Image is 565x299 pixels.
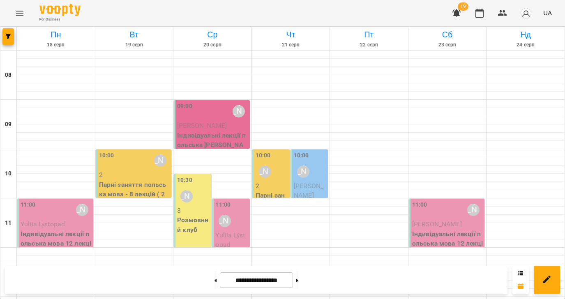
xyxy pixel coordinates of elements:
p: 3 [177,206,210,216]
img: Voopty Logo [39,4,81,16]
p: Розмовний клуб [177,215,210,235]
span: Yuliia Lystopad [21,220,65,228]
h6: 24 серп [488,41,563,49]
button: Menu [10,3,30,23]
label: 10:30 [177,176,192,185]
label: 10:00 [256,151,271,160]
h6: Чт [253,28,329,41]
div: Anna Litkovets [233,105,245,117]
h6: 20 серп [175,41,250,49]
span: 19 [458,2,468,11]
span: [PERSON_NAME] [294,182,323,200]
div: Sofiia Aloshyna [259,166,271,178]
p: 2 [256,181,288,191]
div: Anna Litkovets [467,204,480,216]
h6: Сб [410,28,485,41]
label: 10:00 [99,151,114,160]
div: Sofiia Aloshyna [154,154,166,167]
button: UA [540,5,555,21]
span: For Business [39,17,81,22]
label: 09:00 [177,102,192,111]
img: avatar_s.png [520,7,532,19]
h6: 21 серп [253,41,329,49]
h6: Пн [18,28,94,41]
div: Sofiia Aloshyna [180,190,193,202]
h6: 11 [5,218,12,228]
h6: 08 [5,71,12,80]
p: Парні заняття польська мова - 8 лекцій ( 2 особи ) [99,180,170,209]
h6: 09 [5,120,12,129]
h6: Ср [175,28,250,41]
p: Індивідуальні лекції польська [PERSON_NAME] 8 занять [177,131,248,160]
h6: Пт [331,28,407,41]
h6: 10 [5,169,12,178]
span: [PERSON_NAME] [177,122,227,129]
div: Valentyna Krytskaliuk [297,166,309,178]
label: 10:00 [294,151,309,160]
span: Yuliia Lystopad [215,231,245,249]
p: 2 [99,170,170,180]
span: UA [543,9,552,17]
h6: 19 серп [97,41,172,49]
label: 11:00 [412,200,427,209]
div: Anna Litkovets [76,204,88,216]
h6: Нд [488,28,563,41]
div: Anna Litkovets [219,215,231,227]
h6: 18 серп [18,41,94,49]
p: Індивідуальні лекції польська мова 12 лекцій [PERSON_NAME] [412,229,483,258]
label: 11:00 [215,200,231,209]
label: 11:00 [21,200,36,209]
h6: 22 серп [331,41,407,49]
p: Індивідуальні лекції польська мова 12 лекцій [PERSON_NAME] [21,229,92,258]
span: [PERSON_NAME] [412,220,462,228]
h6: Вт [97,28,172,41]
h6: 23 серп [410,41,485,49]
p: Парні заняття польська мова - 8 лекцій ( 2 особи ) [256,191,288,239]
